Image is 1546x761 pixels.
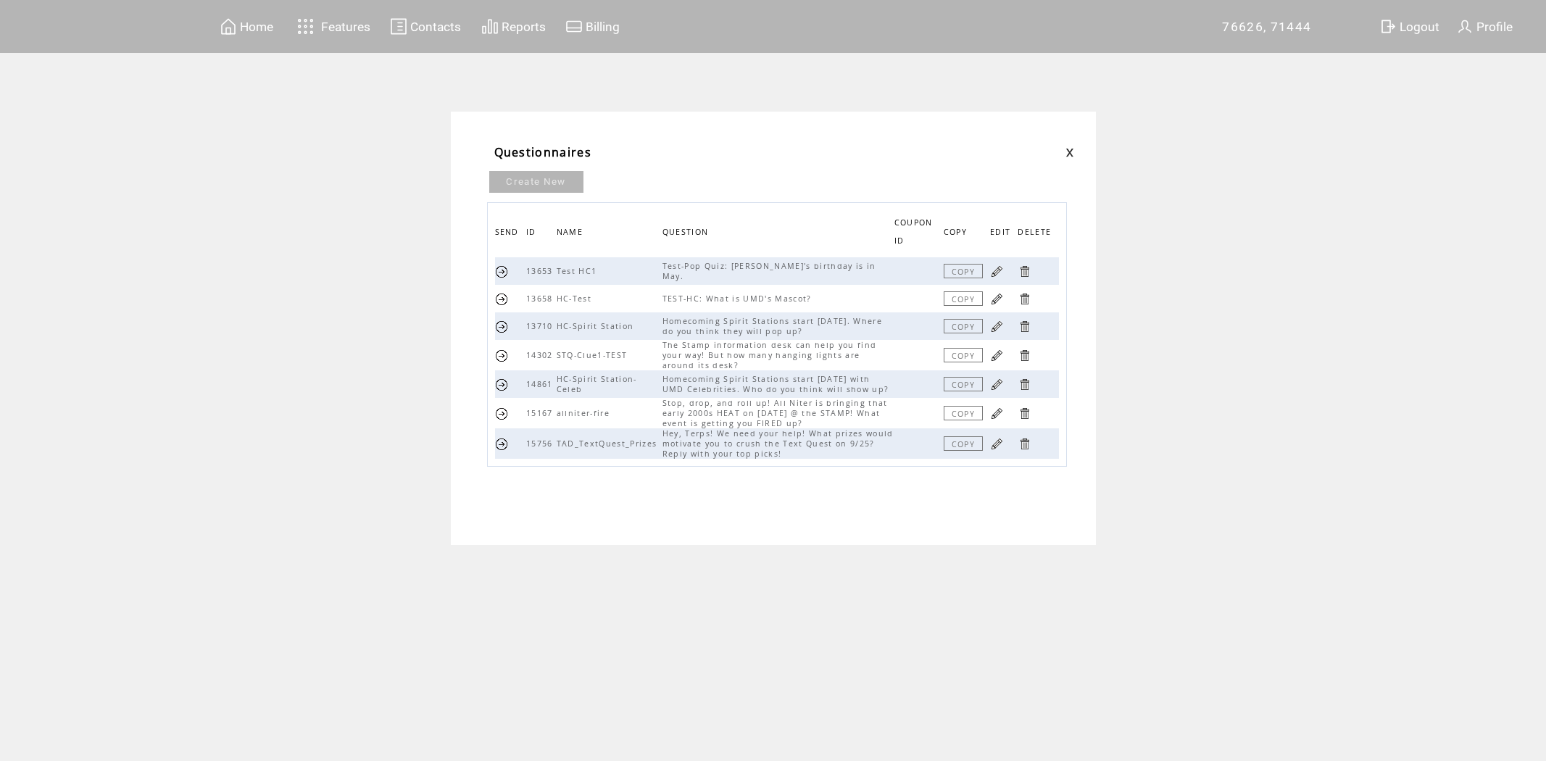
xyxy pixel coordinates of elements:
[563,15,622,38] a: Billing
[495,398,526,428] td: Send
[410,20,461,34] span: Contacts
[489,171,583,193] a: Create New
[495,320,509,333] a: Send this item by SMS
[662,261,876,281] span: Test-Pop Quiz: [PERSON_NAME]'s birthday is in May.
[495,437,509,451] a: Send this item by SMS
[495,349,509,362] a: Send this item by SMS
[217,15,275,38] a: Home
[662,223,712,244] span: QUESTION
[1454,15,1515,38] a: Profile
[565,17,583,36] img: creidtcard.svg
[390,17,407,36] img: contacts.svg
[526,294,557,304] span: 13658
[557,350,631,360] span: STQ-Clue1-TEST
[662,398,888,428] span: Stop, drop, and roll up! All Niter is bringing that early 2000s HEAT on [DATE] @ the STAMP! What ...
[291,12,373,41] a: Features
[557,294,595,304] span: HC-Test
[1018,265,1031,278] a: Click to delete
[495,378,509,391] a: Send this item by SMS
[990,407,1004,420] a: Click to edit item
[495,285,526,312] td: Send
[1456,17,1474,36] img: profile.svg
[944,319,983,333] a: COPY
[495,340,526,370] td: Send
[1018,223,1055,244] span: DELETE
[944,223,971,244] span: COPY
[944,406,983,420] a: COPY
[1379,17,1397,36] img: exit.svg
[220,17,237,36] img: home.svg
[662,340,877,370] span: The Stamp information desk can help you find your way! But how many hanging lights are around its...
[557,223,586,244] span: NAME
[557,321,638,331] span: HC-Spirit Station
[526,266,557,276] span: 13653
[990,378,1004,391] a: Click to edit item
[944,377,983,391] a: COPY
[526,379,557,389] span: 14861
[662,316,882,336] span: Homecoming Spirit Stations start [DATE]. Where do you think they will pop up?
[526,223,540,244] span: ID
[586,20,620,34] span: Billing
[894,214,933,253] span: COUPON ID
[1018,320,1031,333] a: Click to delete
[557,374,637,394] span: HC-Spirit Station-Celeb
[944,348,983,362] a: COPY
[990,265,1004,278] a: Click to edit item
[495,407,509,420] a: Send this item by SMS
[557,438,661,449] span: TAD_TextQuest_Prizes
[990,349,1004,362] a: Click to edit item
[1018,349,1031,362] a: Click to delete
[479,15,548,38] a: Reports
[557,408,613,418] span: allniter-fire
[662,294,815,304] span: TEST-HC: What is UMD's Mascot?
[1018,407,1031,420] a: Click to delete
[495,257,526,285] td: Send
[321,20,370,34] span: Features
[1377,15,1455,38] a: Logout
[495,312,526,340] td: Send
[557,266,601,276] span: Test HC1
[481,17,499,36] img: chart.svg
[944,291,983,306] a: COPY
[502,20,546,34] span: Reports
[388,15,463,38] a: Contacts
[990,320,1004,333] a: Click to edit item
[494,144,592,160] span: Questionnaires
[495,265,509,278] a: Send this item by SMS
[990,292,1004,306] a: Click to edit item
[1018,437,1031,451] a: Click to delete
[495,370,526,398] td: Send
[944,436,983,451] a: COPY
[990,223,1014,244] span: EDIT
[1018,292,1031,306] a: Click to delete
[495,428,526,459] td: Send
[1476,20,1513,34] span: Profile
[240,20,273,34] span: Home
[526,408,557,418] span: 15167
[1222,20,1311,34] span: 76626, 71444
[1018,378,1031,391] a: Click to delete
[944,264,983,278] a: COPY
[526,321,557,331] span: 13710
[1400,20,1439,34] span: Logout
[990,437,1004,451] a: Click to edit item
[526,350,557,360] span: 14302
[495,292,509,306] a: Send this item by SMS
[526,438,557,449] span: 15756
[662,428,894,459] span: Hey, Terps! We need your help! What prizes would motivate you to crush the Text Quest on 9/25? Re...
[293,14,318,38] img: features.svg
[495,223,523,244] span: SEND
[662,374,893,394] span: Homecoming Spirit Stations start [DATE] with UMD Celebrities. Who do you think will show up?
